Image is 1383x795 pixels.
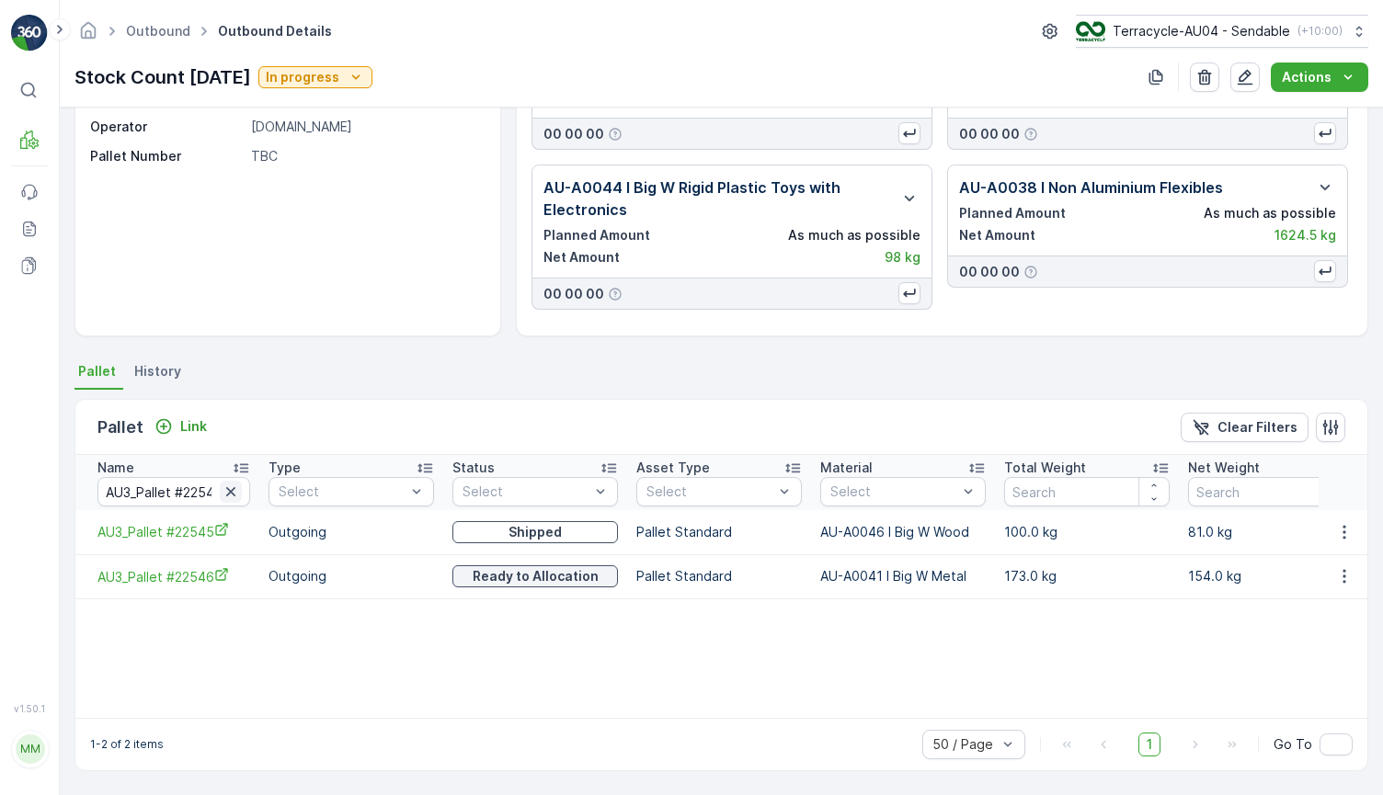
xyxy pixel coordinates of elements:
[16,734,45,764] div: MM
[1271,62,1368,92] button: Actions
[452,459,495,477] p: Status
[1188,477,1354,506] input: Search
[1188,567,1354,585] p: 154.0 kg
[1023,127,1038,142] div: Help Tooltip Icon
[1188,459,1260,477] p: Net Weight
[1181,413,1309,442] button: Clear Filters
[90,118,244,136] p: Operator
[147,415,214,437] button: Link
[1138,733,1160,756] span: 1
[959,204,1066,222] p: Planned Amount
[251,147,481,165] p: TBC
[126,23,190,39] a: Outbound
[820,459,873,477] p: Material
[251,118,481,136] p: [DOMAIN_NAME]
[636,567,802,585] p: Pallet Standard
[134,362,181,380] span: History
[1297,24,1343,39] p: ( +10:00 )
[452,521,618,543] button: Shipped
[180,417,207,436] p: Link
[1004,567,1170,585] p: 173.0 kg
[543,176,891,221] p: AU-A0044 I Big W Rigid Plastic Toys with Electronics
[959,125,1020,143] p: 00 00 00
[90,147,244,165] p: Pallet Number
[608,127,623,142] div: Help Tooltip Icon
[1282,68,1332,86] p: Actions
[636,523,802,541] p: Pallet Standard
[959,263,1020,281] p: 00 00 00
[90,737,164,752] p: 1-2 of 2 items
[1274,735,1312,754] span: Go To
[830,483,957,501] p: Select
[885,248,920,267] p: 98 kg
[74,63,251,91] p: Stock Count [DATE]
[97,522,250,541] a: AU3_Pallet #22545
[97,477,250,506] input: Search
[11,703,48,714] span: v 1.50.1
[543,125,604,143] p: 00 00 00
[636,459,710,477] p: Asset Type
[820,523,986,541] p: AU-A0046 I Big W Wood
[78,28,98,43] a: Homepage
[1076,15,1368,48] button: Terracycle-AU04 - Sendable(+10:00)
[1023,265,1038,279] div: Help Tooltip Icon
[97,567,250,586] a: AU3_Pallet #22546
[269,567,434,585] p: Outgoing
[1274,226,1336,244] p: 1624.5 kg
[78,362,116,380] span: Pallet
[820,567,986,585] p: AU-A0041 I Big W Metal
[258,66,372,88] button: In progress
[959,176,1223,199] p: AU-A0038 I Non Aluminium Flexibles
[214,22,336,40] span: Outbound Details
[1004,523,1170,541] p: 100.0 kg
[473,567,599,585] p: Ready to Allocation
[1113,22,1290,40] p: Terracycle-AU04 - Sendable
[646,483,773,501] p: Select
[269,523,434,541] p: Outgoing
[97,459,134,477] p: Name
[452,565,618,587] button: Ready to Allocation
[97,415,143,440] p: Pallet
[1204,204,1336,222] p: As much as possible
[543,285,604,303] p: 00 00 00
[269,459,301,477] p: Type
[543,248,620,267] p: Net Amount
[11,15,48,51] img: logo
[608,287,623,301] div: Help Tooltip Icon
[543,226,650,244] p: Planned Amount
[1217,418,1297,437] p: Clear Filters
[279,483,406,501] p: Select
[959,226,1035,244] p: Net Amount
[788,226,920,244] p: As much as possible
[266,68,339,86] p: In progress
[1188,523,1354,541] p: 81.0 kg
[1004,459,1086,477] p: Total Weight
[509,523,562,541] p: Shipped
[463,483,589,501] p: Select
[1076,21,1105,41] img: terracycle_logo.png
[1004,477,1170,506] input: Search
[11,718,48,780] button: MM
